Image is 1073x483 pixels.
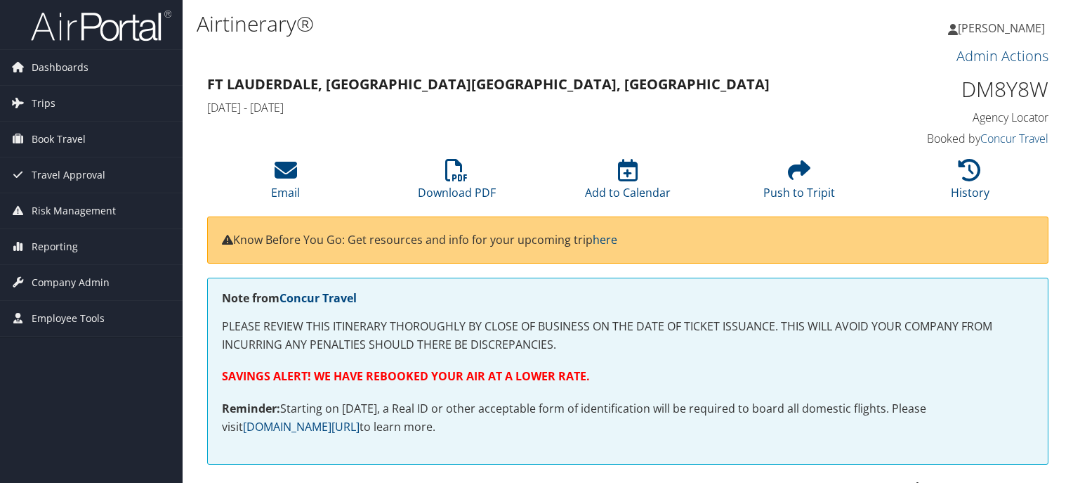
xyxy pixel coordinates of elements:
span: Employee Tools [32,301,105,336]
p: PLEASE REVIEW THIS ITINERARY THOROUGHLY BY CLOSE OF BUSINESS ON THE DATE OF TICKET ISSUANCE. THIS... [222,318,1034,354]
strong: Ft Lauderdale, [GEOGRAPHIC_DATA] [GEOGRAPHIC_DATA], [GEOGRAPHIC_DATA] [207,75,770,94]
span: Travel Approval [32,157,105,193]
a: [DOMAIN_NAME][URL] [243,419,360,434]
a: Admin Actions [956,46,1048,65]
h4: [DATE] - [DATE] [207,100,833,115]
span: Risk Management [32,193,116,228]
a: here [593,232,617,247]
a: Push to Tripit [763,167,835,200]
h1: DM8Y8W [854,75,1048,104]
h1: Airtinerary® [197,9,772,39]
p: Starting on [DATE], a Real ID or other acceptable form of identification will be required to boar... [222,400,1034,436]
a: Add to Calendar [585,167,671,200]
strong: Note from [222,290,357,306]
strong: Reminder: [222,401,280,416]
span: Dashboards [32,50,88,85]
span: Company Admin [32,265,110,300]
h4: Agency Locator [854,110,1048,125]
strong: SAVINGS ALERT! WE HAVE REBOOKED YOUR AIR AT A LOWER RATE. [222,368,590,384]
p: Know Before You Go: Get resources and info for your upcoming trip [222,231,1034,250]
img: airportal-logo.png [31,9,171,42]
a: History [951,167,989,200]
h4: Booked by [854,131,1048,146]
a: Email [271,167,300,200]
a: Download PDF [418,167,496,200]
span: [PERSON_NAME] [958,20,1045,36]
span: Reporting [32,229,78,264]
span: Trips [32,86,55,121]
a: Concur Travel [980,131,1048,146]
a: [PERSON_NAME] [948,7,1059,49]
a: Concur Travel [279,290,357,306]
span: Book Travel [32,122,86,157]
